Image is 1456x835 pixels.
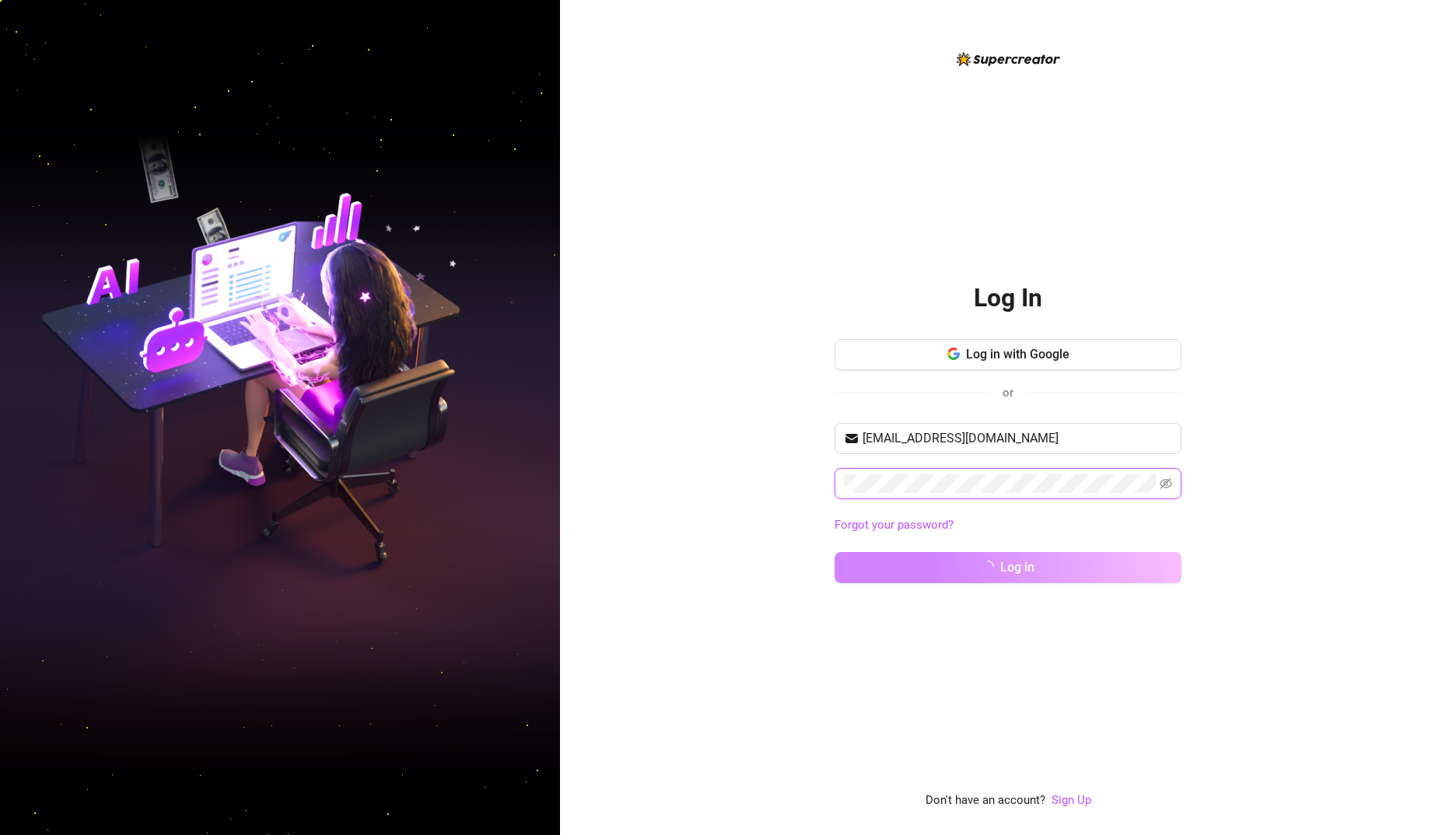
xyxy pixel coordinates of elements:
span: or [1003,386,1013,400]
input: Your email [863,429,1172,448]
button: Log in with Google [835,339,1181,370]
span: eye-invisible [1160,477,1172,490]
span: Log in with Google [966,347,1069,362]
a: Sign Up [1052,791,1091,810]
span: Log in [1000,560,1034,575]
img: logo-BBDzfeDw.svg [957,52,1060,66]
button: Log in [835,552,1181,583]
span: Don't have an account? [926,791,1045,810]
a: Forgot your password? [835,518,954,532]
h2: Log In [974,282,1042,314]
a: Forgot your password? [835,516,1181,535]
a: Sign Up [1052,793,1091,807]
span: loading [979,558,996,575]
